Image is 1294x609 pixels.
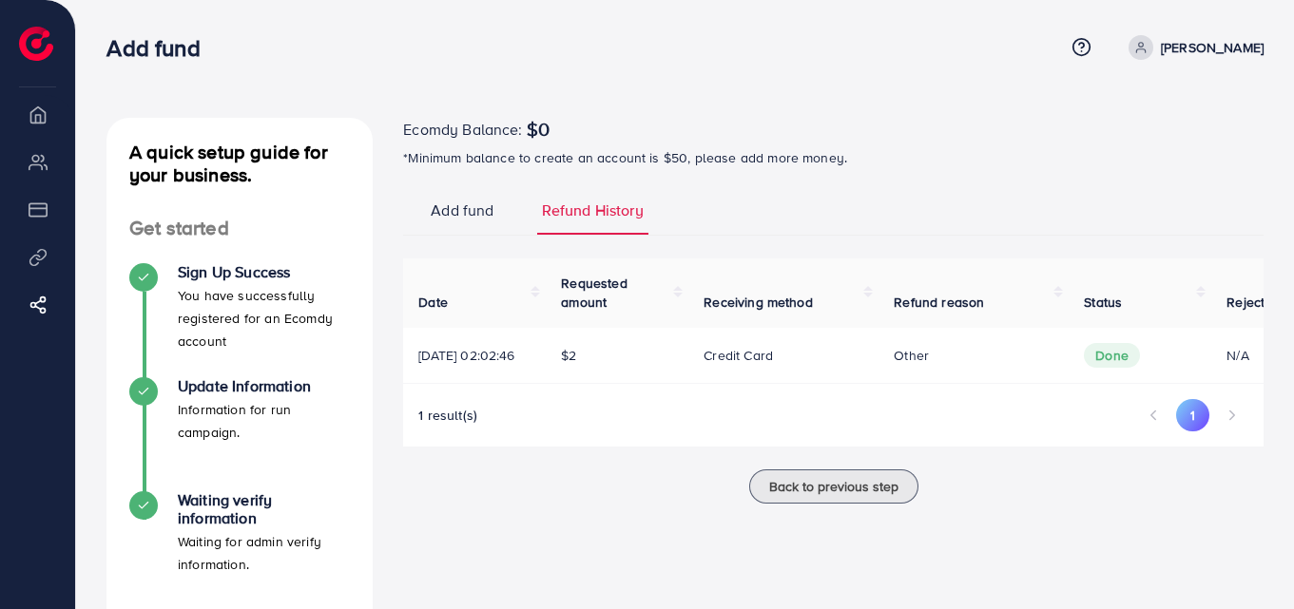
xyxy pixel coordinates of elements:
[894,346,929,365] span: Other
[1084,293,1122,312] span: Status
[106,34,215,62] h3: Add fund
[1161,36,1264,59] p: [PERSON_NAME]
[749,469,918,504] button: Back to previous step
[1121,35,1264,60] a: [PERSON_NAME]
[527,118,550,141] span: $0
[178,263,350,281] h4: Sign Up Success
[769,477,898,496] span: Back to previous step
[418,346,514,365] span: [DATE] 02:02:46
[1226,346,1248,365] span: N/A
[178,491,350,527] h4: Waiting verify information
[178,530,350,576] p: Waiting for admin verify information.
[1176,399,1209,431] button: Go to page 1
[704,344,773,367] p: Credit card
[894,293,984,312] span: Refund reason
[403,146,1264,169] p: *Minimum balance to create an account is $50, please add more money.
[431,200,493,221] span: Add fund
[704,293,813,312] span: Receiving method
[418,406,477,425] span: 1 result(s)
[403,118,522,141] span: Ecomdy Balance:
[19,27,53,61] img: logo
[106,377,373,491] li: Update Information
[106,491,373,605] li: Waiting verify information
[178,284,350,352] p: You have successfully registered for an Ecomdy account
[106,217,373,240] h4: Get started
[1084,343,1140,368] span: Done
[106,141,373,186] h4: A quick setup guide for your business.
[561,274,627,312] span: Requested amount
[1137,399,1248,431] ul: Pagination
[561,346,576,365] span: $2
[106,263,373,377] li: Sign Up Success
[418,293,448,312] span: Date
[178,377,350,395] h4: Update Information
[542,200,644,221] span: Refund History
[178,398,350,444] p: Information for run campaign.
